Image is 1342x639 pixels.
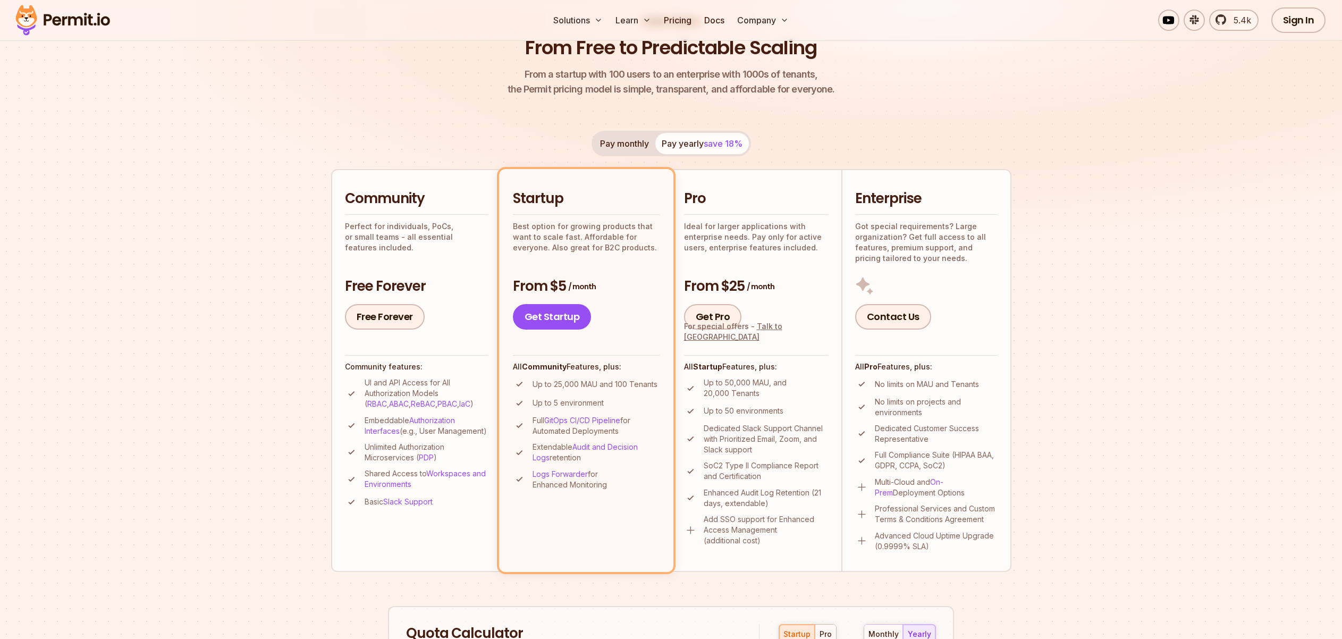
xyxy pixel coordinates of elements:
a: Free Forever [345,304,425,330]
button: Solutions [549,10,607,31]
p: Professional Services and Custom Terms & Conditions Agreement [875,503,998,525]
p: SoC2 Type II Compliance Report and Certification [704,460,829,482]
h3: From $5 [513,277,660,296]
span: / month [747,281,774,292]
a: Audit and Decision Logs [533,442,638,462]
a: GitOps CI/CD Pipeline [544,416,620,425]
a: Slack Support [383,497,433,506]
a: 5.4k [1209,10,1259,31]
p: Perfect for individuals, PoCs, or small teams - all essential features included. [345,221,488,253]
a: Logs Forwarder [533,469,588,478]
span: / month [568,281,596,292]
a: Pricing [660,10,696,31]
h2: Community [345,189,488,208]
p: for Enhanced Monitoring [533,469,660,490]
h4: All Features, plus: [684,361,829,372]
span: From a startup with 100 users to an enterprise with 1000s of tenants, [508,67,835,82]
div: For special offers - [684,321,829,342]
p: Up to 5 environment [533,398,604,408]
h3: From $25 [684,277,829,296]
p: Enhanced Audit Log Retention (21 days, extendable) [704,487,829,509]
h2: Enterprise [855,189,998,208]
h4: Community features: [345,361,488,372]
p: No limits on projects and environments [875,397,998,418]
p: UI and API Access for All Authorization Models ( , , , , ) [365,377,488,409]
p: Dedicated Slack Support Channel with Prioritized Email, Zoom, and Slack support [704,423,829,455]
p: Shared Access to [365,468,488,490]
button: Learn [611,10,655,31]
h2: Startup [513,189,660,208]
strong: Community [522,362,567,371]
p: the Permit pricing model is simple, transparent, and affordable for everyone. [508,67,835,97]
h3: Free Forever [345,277,488,296]
a: Contact Us [855,304,931,330]
a: Authorization Interfaces [365,416,455,435]
p: Got special requirements? Large organization? Get full access to all features, premium support, a... [855,221,998,264]
img: Permit logo [11,2,115,38]
p: Full for Automated Deployments [533,415,660,436]
button: Pay monthly [594,133,655,154]
strong: Startup [693,362,722,371]
p: Extendable retention [533,442,660,463]
h4: All Features, plus: [855,361,998,372]
a: Docs [700,10,729,31]
a: PDP [419,453,434,462]
button: Company [733,10,793,31]
p: Basic [365,497,433,507]
p: Dedicated Customer Success Representative [875,423,998,444]
a: Get Startup [513,304,592,330]
p: Up to 50,000 MAU, and 20,000 Tenants [704,377,829,399]
a: ABAC [389,399,409,408]
a: PBAC [437,399,457,408]
h4: All Features, plus: [513,361,660,372]
p: Up to 50 environments [704,406,783,416]
span: 5.4k [1227,14,1251,27]
p: Full Compliance Suite (HIPAA BAA, GDPR, CCPA, SoC2) [875,450,998,471]
p: Embeddable (e.g., User Management) [365,415,488,436]
p: Add SSO support for Enhanced Access Management (additional cost) [704,514,829,546]
p: Unlimited Authorization Microservices ( ) [365,442,488,463]
h1: From Free to Predictable Scaling [525,35,817,61]
a: On-Prem [875,477,943,497]
p: Best option for growing products that want to scale fast. Affordable for everyone. Also great for... [513,221,660,253]
a: IaC [459,399,470,408]
a: Sign In [1271,7,1326,33]
p: Advanced Cloud Uptime Upgrade (0.9999% SLA) [875,531,998,552]
p: Up to 25,000 MAU and 100 Tenants [533,379,657,390]
h2: Pro [684,189,829,208]
a: Get Pro [684,304,742,330]
a: ReBAC [411,399,435,408]
p: No limits on MAU and Tenants [875,379,979,390]
p: Multi-Cloud and Deployment Options [875,477,998,498]
a: RBAC [367,399,387,408]
p: Ideal for larger applications with enterprise needs. Pay only for active users, enterprise featur... [684,221,829,253]
strong: Pro [864,362,877,371]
